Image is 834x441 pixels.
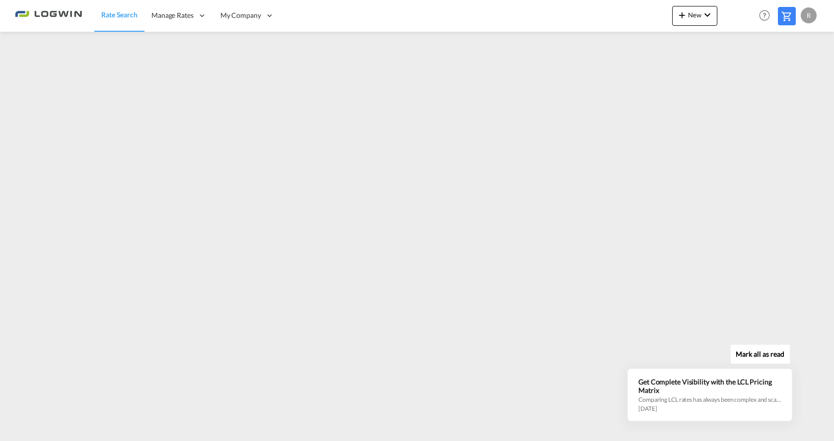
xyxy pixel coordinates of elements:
[101,10,138,19] span: Rate Search
[701,9,713,21] md-icon: icon-chevron-down
[15,4,82,27] img: 2761ae10d95411efa20a1f5e0282d2d7.png
[672,6,717,26] button: icon-plus 400-fgNewicon-chevron-down
[756,7,773,24] span: Help
[801,7,817,23] div: R
[220,10,261,20] span: My Company
[151,10,194,20] span: Manage Rates
[676,11,713,19] span: New
[756,7,778,25] div: Help
[676,9,688,21] md-icon: icon-plus 400-fg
